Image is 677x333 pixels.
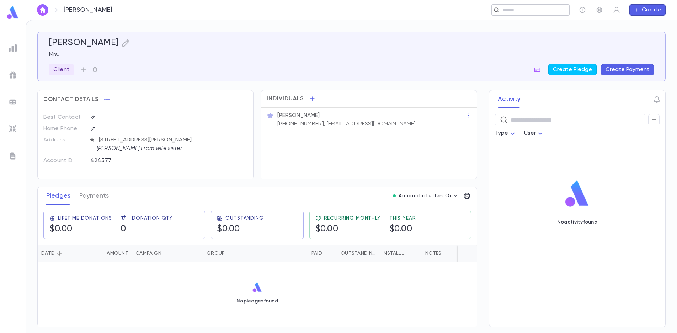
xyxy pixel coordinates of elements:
[389,224,412,235] h5: $0.00
[524,130,536,136] span: User
[53,66,69,73] p: Client
[425,245,441,262] div: Notes
[43,112,84,123] p: Best Contact
[300,248,311,259] button: Sort
[207,245,225,262] div: Group
[422,245,511,262] div: Notes
[524,127,545,140] div: User
[256,245,326,262] div: Paid
[79,187,109,205] button: Payments
[389,215,416,221] span: This Year
[495,130,508,136] span: Type
[341,245,375,262] div: Outstanding
[277,120,416,128] p: [PHONE_NUMBER], [EMAIL_ADDRESS][DOMAIN_NAME]
[379,245,422,262] div: Installments
[9,125,17,133] img: imports_grey.530a8a0e642e233f2baf0ef88e8c9fcb.svg
[43,96,98,103] span: Contact Details
[43,123,84,134] p: Home Phone
[498,90,521,108] button: Activity
[58,215,112,221] span: Lifetime Donations
[121,224,126,235] h5: 0
[49,51,654,58] p: Mrs.
[49,64,74,75] div: Client
[54,248,65,259] button: Sort
[38,245,86,262] div: Date
[38,7,47,13] img: home_white.a664292cf8c1dea59945f0da9f25487c.svg
[311,245,322,262] div: Paid
[9,98,17,106] img: batches_grey.339ca447c9d9533ef1741baa751efc33.svg
[107,245,128,262] div: Amount
[236,298,278,304] p: No pledges found
[132,245,203,262] div: Campaign
[399,193,453,199] p: Automatic Letters On
[217,224,240,235] h5: $0.00
[96,136,248,144] span: [STREET_ADDRESS][PERSON_NAME]
[548,64,597,75] button: Create Pledge
[161,248,173,259] button: Sort
[9,152,17,160] img: letters_grey.7941b92b52307dd3b8a917253454ce1c.svg
[390,191,461,201] button: Automatic Letters On
[41,245,54,262] div: Date
[225,215,263,221] span: Outstanding
[6,6,20,20] img: logo
[252,282,263,292] img: logo
[90,155,213,166] div: 424577
[9,44,17,52] img: reports_grey.c525e4749d1bce6a11f5fe2a8de1b229.svg
[277,112,320,119] p: [PERSON_NAME]
[329,248,341,259] button: Sort
[9,71,17,79] img: campaigns_grey.99e729a5f7ee94e3726e6486bddda8f1.svg
[135,245,161,262] div: Campaign
[49,224,73,235] h5: $0.00
[86,245,132,262] div: Amount
[43,155,84,166] p: Account ID
[49,38,119,48] h5: [PERSON_NAME]
[46,187,71,205] button: Pledges
[225,248,236,259] button: Sort
[95,248,107,259] button: Sort
[601,64,654,75] button: Create Payment
[557,219,597,225] p: No activity found
[407,248,418,259] button: Sort
[563,179,592,208] img: logo
[324,215,381,221] span: Recurring Monthly
[43,178,84,189] p: Nickname
[315,224,338,235] h5: $0.00
[43,134,84,146] p: Address
[64,6,112,14] p: [PERSON_NAME]
[132,215,173,221] span: Donation Qty
[629,4,666,16] button: Create
[495,127,517,140] div: Type
[383,245,407,262] div: Installments
[326,245,379,262] div: Outstanding
[97,145,242,152] p: [PERSON_NAME] From wife sister
[267,95,304,102] span: Individuals
[203,245,256,262] div: Group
